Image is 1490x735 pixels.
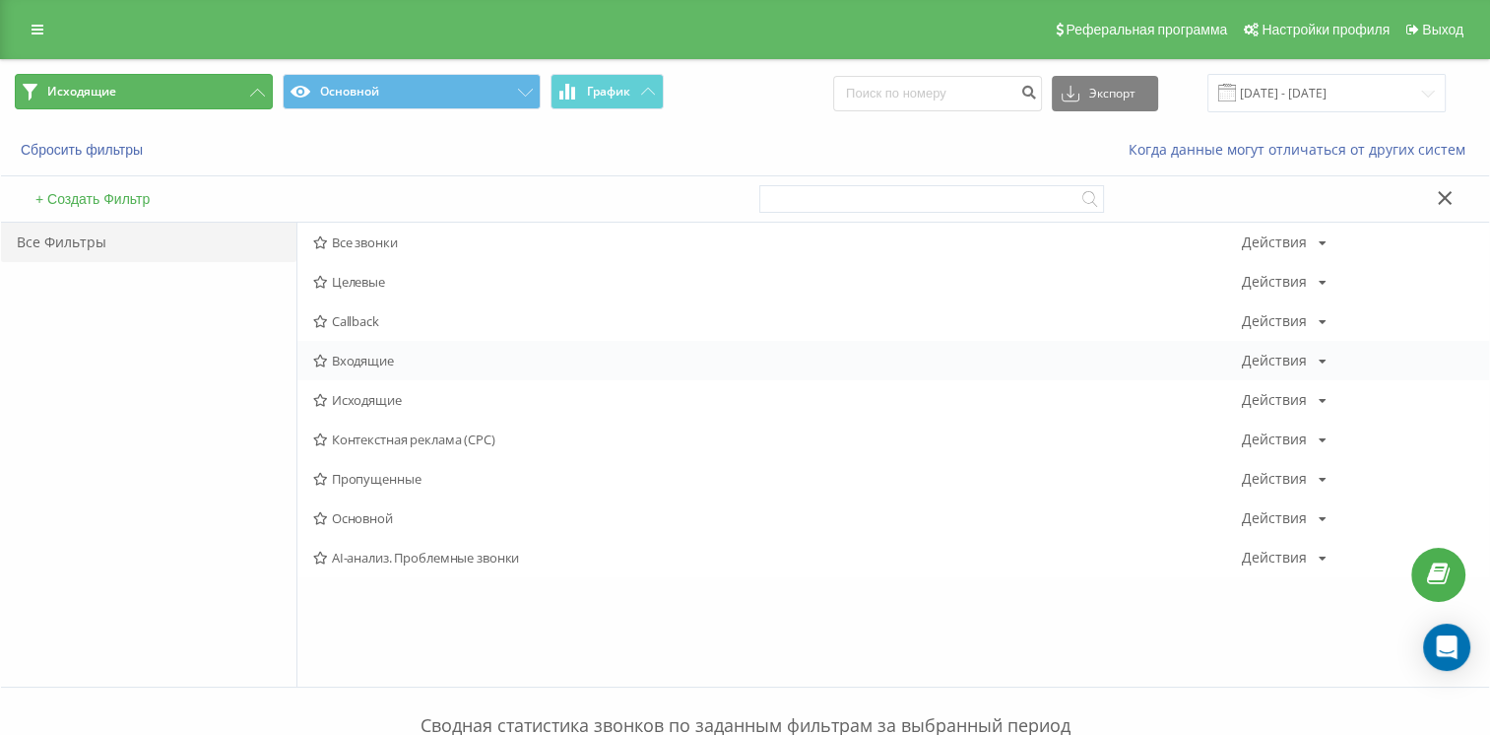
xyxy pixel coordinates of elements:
[313,235,1241,249] span: Все звонки
[313,275,1241,289] span: Целевые
[1241,314,1306,328] div: Действия
[833,76,1042,111] input: Поиск по номеру
[15,141,153,159] button: Сбросить фильтры
[313,393,1241,407] span: Исходящие
[1422,22,1463,37] span: Выход
[587,85,630,99] span: График
[1241,433,1306,446] div: Действия
[1241,393,1306,407] div: Действия
[1241,511,1306,525] div: Действия
[313,433,1241,446] span: Контекстная реклама (CPC)
[1052,76,1158,111] button: Экспорт
[1066,22,1227,37] span: Реферальная программа
[1241,472,1306,486] div: Действия
[313,551,1241,565] span: AI-анализ. Проблемные звонки
[47,84,116,100] span: Исходящие
[313,354,1241,367] span: Входящие
[1241,551,1306,565] div: Действия
[1431,189,1459,210] button: Закрыть
[1262,22,1390,37] span: Настройки профиля
[1129,140,1475,159] a: Когда данные могут отличаться от других систем
[283,74,541,109] button: Основной
[1,223,296,262] div: Все Фильтры
[15,74,273,109] button: Исходящие
[1241,235,1306,249] div: Действия
[1241,354,1306,367] div: Действия
[1423,624,1470,671] div: Open Intercom Messenger
[313,314,1241,328] span: Callback
[313,472,1241,486] span: Пропущенные
[551,74,664,109] button: График
[1241,275,1306,289] div: Действия
[30,190,156,208] button: + Создать Фильтр
[313,511,1241,525] span: Основной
